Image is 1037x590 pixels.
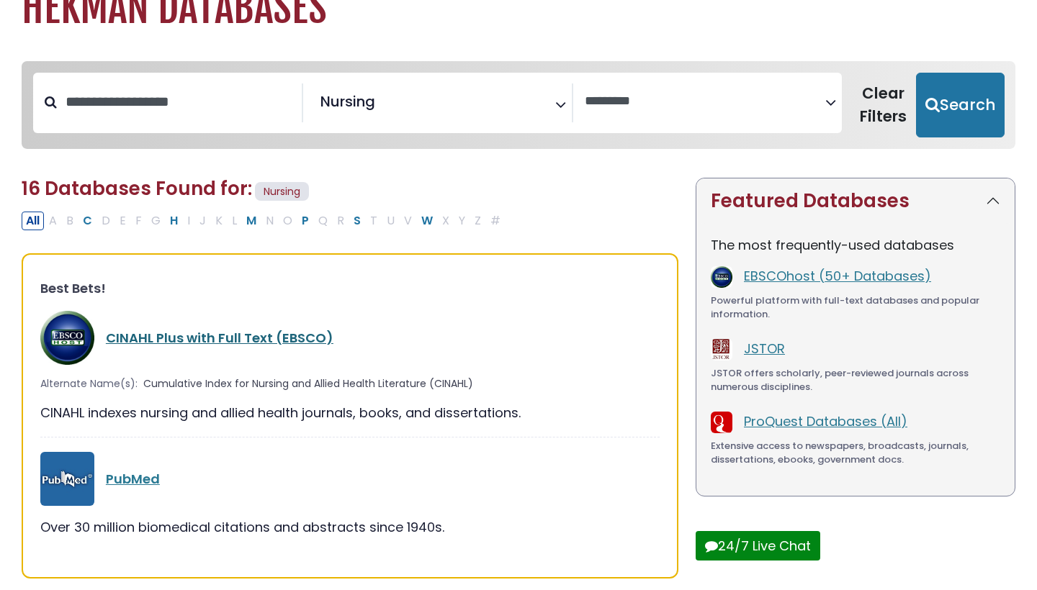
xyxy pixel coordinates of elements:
[242,212,261,230] button: Filter Results M
[850,73,916,137] button: Clear Filters
[78,212,96,230] button: Filter Results C
[349,212,365,230] button: Filter Results S
[744,267,931,285] a: EBSCOhost (50+ Databases)
[297,212,313,230] button: Filter Results P
[57,90,302,114] input: Search database by title or keyword
[696,178,1015,224] button: Featured Databases
[711,366,1000,394] div: JSTOR offers scholarly, peer-reviewed journals across numerous disciplines.
[417,212,437,230] button: Filter Results W
[378,99,388,114] textarea: Search
[711,294,1000,322] div: Powerful platform with full-text databases and popular information.
[106,329,333,347] a: CINAHL Plus with Full Text (EBSCO)
[40,376,138,391] span: Alternate Name(s):
[711,439,1000,467] div: Extensive access to newspapers, broadcasts, journals, dissertations, ebooks, government docs.
[744,412,907,430] a: ProQuest Databases (All)
[255,182,309,201] span: Nursing
[40,517,660,537] div: Over 30 million biomedical citations and abstracts since 1940s.
[744,340,785,358] a: JSTOR
[22,61,1015,149] nav: Search filters
[315,91,375,112] li: Nursing
[320,91,375,112] span: Nursing
[585,94,825,109] textarea: Search
[22,211,506,229] div: Alpha-list to filter by first letter of database name
[166,212,182,230] button: Filter Results H
[40,403,660,422] div: CINAHL indexes nursing and allied health journals, books, and dissertations.
[22,176,252,201] span: 16 Databases Found for:
[696,531,820,560] button: 24/7 Live Chat
[916,73,1005,137] button: Submit for Search Results
[40,281,660,296] h3: Best Bets!
[143,376,473,391] span: Cumulative Index for Nursing and Allied Health Literature (CINAHL)
[106,470,160,488] a: PubMed
[22,212,44,230] button: All
[711,235,1000,255] p: The most frequently-used databases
